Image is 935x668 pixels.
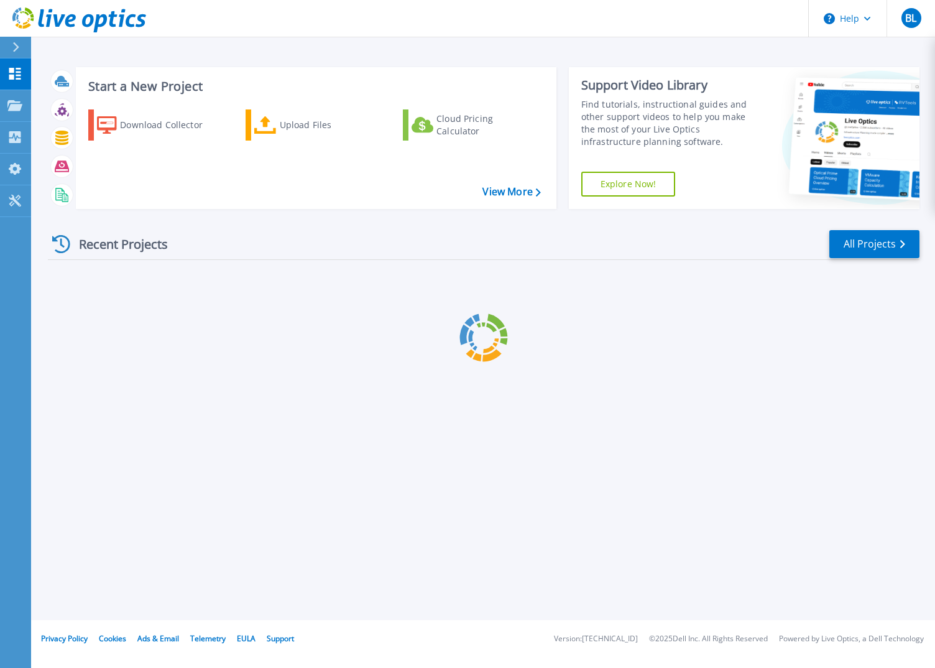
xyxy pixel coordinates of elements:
[267,633,294,644] a: Support
[581,98,757,148] div: Find tutorials, instructional guides and other support videos to help you make the most of your L...
[581,172,676,197] a: Explore Now!
[246,109,384,141] a: Upload Files
[436,113,536,137] div: Cloud Pricing Calculator
[554,635,638,643] li: Version: [TECHNICAL_ID]
[649,635,768,643] li: © 2025 Dell Inc. All Rights Reserved
[829,230,919,258] a: All Projects
[88,80,540,93] h3: Start a New Project
[99,633,126,644] a: Cookies
[482,186,540,198] a: View More
[403,109,541,141] a: Cloud Pricing Calculator
[190,633,226,644] a: Telemetry
[237,633,256,644] a: EULA
[280,113,379,137] div: Upload Files
[779,635,924,643] li: Powered by Live Optics, a Dell Technology
[88,109,227,141] a: Download Collector
[581,77,757,93] div: Support Video Library
[137,633,179,644] a: Ads & Email
[120,113,219,137] div: Download Collector
[41,633,88,644] a: Privacy Policy
[48,229,185,259] div: Recent Projects
[905,13,916,23] span: BL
